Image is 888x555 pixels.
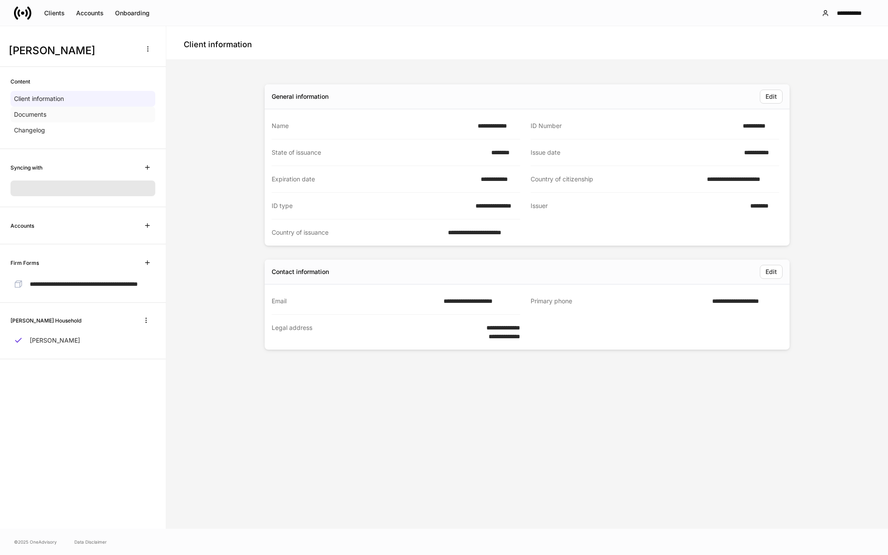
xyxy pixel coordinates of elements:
div: State of issuance [272,148,486,157]
h4: Client information [184,39,252,50]
p: Changelog [14,126,45,135]
div: ID Number [531,121,738,130]
div: Country of issuance [272,228,443,237]
div: Contact information [272,267,329,276]
div: Issue date [531,148,739,157]
p: Documents [14,110,46,119]
div: ID type [272,201,470,210]
a: Data Disclaimer [74,538,107,545]
h6: [PERSON_NAME] Household [10,316,81,325]
span: © 2025 OneAdvisory [14,538,57,545]
div: Primary phone [531,297,707,306]
div: Legal address [272,323,468,341]
button: Clients [38,6,70,20]
div: Edit [766,269,777,275]
div: Expiration date [272,175,475,184]
a: Documents [10,107,155,122]
p: Client information [14,94,64,103]
div: Issuer [531,201,745,211]
div: Name [272,121,472,130]
p: [PERSON_NAME] [30,336,80,345]
div: Clients [44,10,65,16]
a: Client information [10,91,155,107]
div: Onboarding [115,10,150,16]
div: Email [272,297,438,305]
div: Accounts [76,10,104,16]
h6: Accounts [10,222,34,230]
h6: Content [10,77,30,86]
a: [PERSON_NAME] [10,333,155,348]
h6: Syncing with [10,163,42,172]
div: Edit [766,94,777,100]
button: Edit [760,265,783,279]
h6: Firm Forms [10,259,39,267]
button: Accounts [70,6,109,20]
a: Changelog [10,122,155,138]
button: Onboarding [109,6,155,20]
div: Country of citizenship [531,175,702,184]
h3: [PERSON_NAME] [9,44,135,58]
button: Edit [760,90,783,104]
div: General information [272,92,329,101]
